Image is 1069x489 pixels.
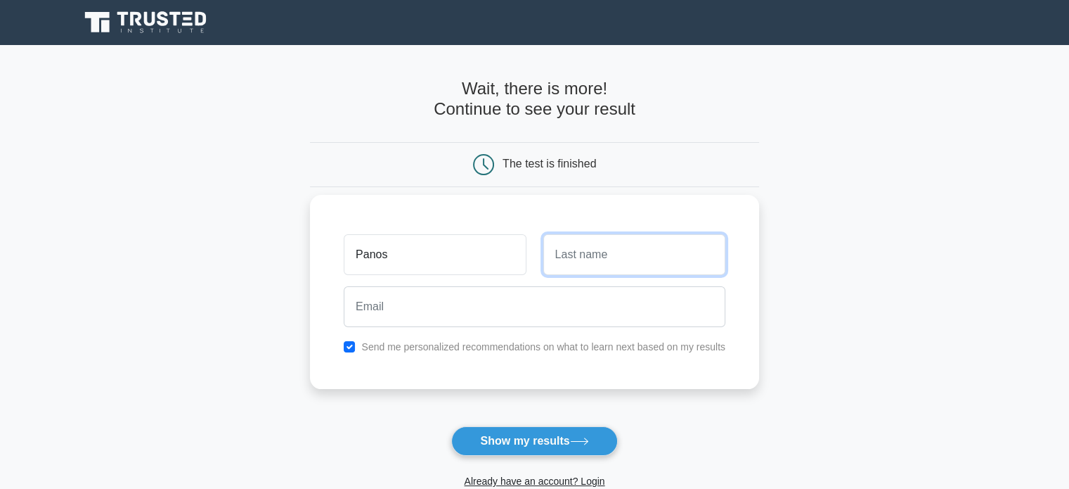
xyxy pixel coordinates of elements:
button: Show my results [451,426,617,456]
a: Already have an account? Login [464,476,604,487]
input: Last name [543,234,725,275]
label: Send me personalized recommendations on what to learn next based on my results [361,341,725,353]
input: Email [344,286,725,327]
h4: Wait, there is more! Continue to see your result [310,79,759,120]
div: The test is finished [503,158,596,170]
input: First name [344,234,526,275]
